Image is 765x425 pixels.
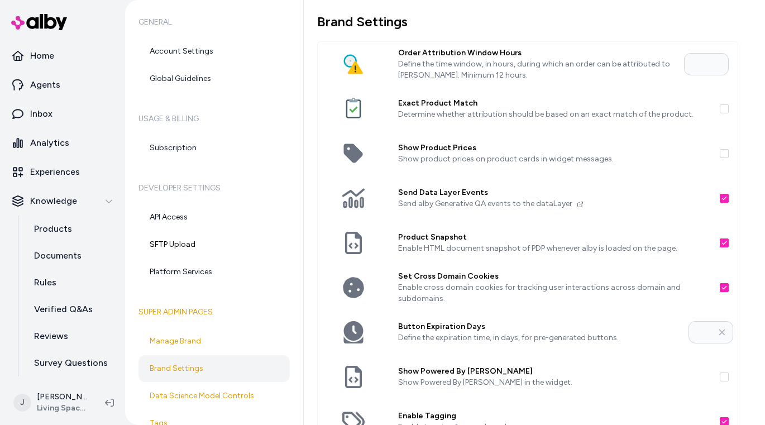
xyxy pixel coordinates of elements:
label: Enable Tagging [398,410,711,422]
a: Reviews [23,323,121,350]
span: J [13,394,31,412]
p: Experiences [30,165,80,179]
button: J[PERSON_NAME]Living Spaces [7,385,96,421]
a: Agents [4,71,121,98]
a: Survey Questions [23,350,121,376]
p: Rules [34,276,56,289]
h6: General [138,7,290,38]
h6: Super Admin Pages [138,297,290,328]
a: Global Guidelines [138,65,290,92]
label: Product Snapshot [398,232,711,243]
p: Home [30,49,54,63]
a: Verified Q&As [23,296,121,323]
p: Define the expiration time, in days, for pre-generated buttons. [398,332,680,343]
p: Define the time window, in hours, during which an order can be attributed to [PERSON_NAME]. Minim... [398,59,675,81]
img: alby Logo [11,14,67,30]
label: Show Powered By [PERSON_NAME] [398,366,711,377]
button: Knowledge [4,188,121,214]
a: Analytics [4,130,121,156]
label: Show Product Prices [398,142,711,154]
a: Documents [23,242,121,269]
p: Verified Q&As [34,303,93,316]
p: Agents [30,78,60,92]
a: Home [4,42,121,69]
p: Show product prices on product cards in widget messages. [398,154,711,165]
p: Survey Questions [34,356,108,370]
a: Rules [23,269,121,296]
a: Subscription [138,135,290,161]
p: Show Powered By [PERSON_NAME] in the widget. [398,377,711,388]
p: Products [34,222,72,236]
a: Brand Settings [138,355,290,382]
label: Exact Product Match [398,98,711,109]
p: Analytics [30,136,69,150]
p: Inbox [30,107,52,121]
a: Experiences [4,159,121,185]
p: Enable HTML document snapshot of PDP whenever alby is loaded on the page. [398,243,711,254]
a: Inbox [4,101,121,127]
label: Order Attribution Window Hours [398,47,675,59]
p: Send alby Generative QA events to the dataLayer [398,198,711,209]
p: Knowledge [30,194,77,208]
p: [PERSON_NAME] [37,391,87,403]
p: Enable cross domain cookies for tracking user interactions across domain and subdomains. [398,282,711,304]
a: Manage Brand [138,328,290,355]
a: Products [23,216,121,242]
p: Reviews [34,330,68,343]
label: Set Cross Domain Cookies [398,271,711,282]
h1: Brand Settings [317,13,738,30]
h6: Developer Settings [138,173,290,204]
a: SFTP Upload [138,231,290,258]
a: API Access [138,204,290,231]
h6: Usage & Billing [138,103,290,135]
p: Documents [34,249,82,262]
label: Send Data Layer Events [398,187,711,198]
label: Button Expiration Days [398,321,680,332]
p: Determine whether attribution should be based on an exact match of the product. [398,109,711,120]
a: Platform Services [138,259,290,285]
a: Account Settings [138,38,290,65]
a: Data Science Model Controls [138,383,290,409]
span: Living Spaces [37,403,87,414]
